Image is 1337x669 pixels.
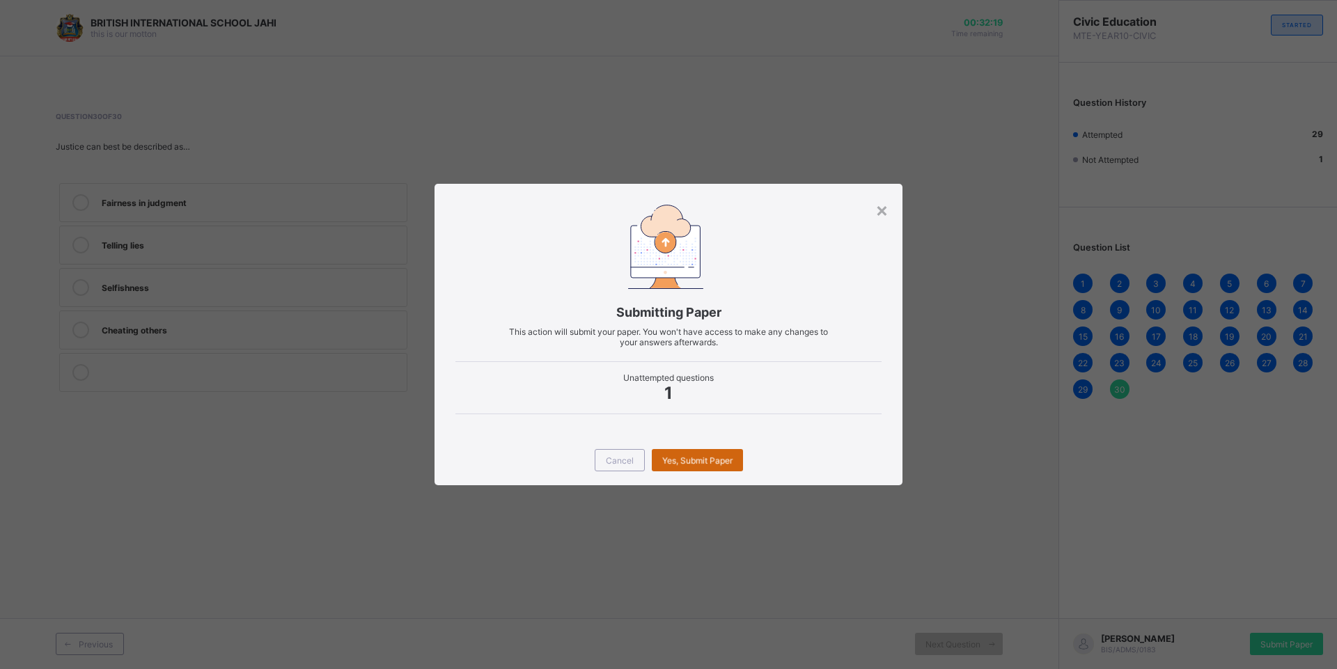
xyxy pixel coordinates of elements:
[628,205,703,289] img: submitting-paper.7509aad6ec86be490e328e6d2a33d40a.svg
[455,372,882,383] span: Unattempted questions
[455,383,882,403] span: 1
[662,455,733,466] span: Yes, Submit Paper
[606,455,634,466] span: Cancel
[455,305,882,320] span: Submitting Paper
[875,198,889,221] div: ×
[509,326,828,347] span: This action will submit your paper. You won't have access to make any changes to your answers aft...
